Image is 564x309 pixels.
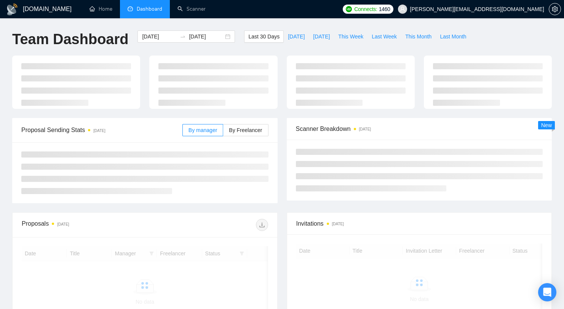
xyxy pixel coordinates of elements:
[248,32,280,41] span: Last 30 Days
[6,3,18,16] img: logo
[332,222,344,226] time: [DATE]
[57,222,69,226] time: [DATE]
[372,32,397,41] span: Last Week
[89,6,112,12] a: homeHome
[338,32,363,41] span: This Week
[401,30,436,43] button: This Month
[189,127,217,133] span: By manager
[313,32,330,41] span: [DATE]
[177,6,206,12] a: searchScanner
[541,122,552,128] span: New
[405,32,431,41] span: This Month
[93,129,105,133] time: [DATE]
[229,127,262,133] span: By Freelancer
[359,127,371,131] time: [DATE]
[309,30,334,43] button: [DATE]
[180,33,186,40] span: swap-right
[400,6,405,12] span: user
[379,5,390,13] span: 1460
[296,219,543,228] span: Invitations
[137,6,162,12] span: Dashboard
[12,30,128,48] h1: Team Dashboard
[549,3,561,15] button: setting
[189,32,224,41] input: End date
[244,30,284,43] button: Last 30 Days
[549,6,561,12] a: setting
[288,32,305,41] span: [DATE]
[367,30,401,43] button: Last Week
[180,33,186,40] span: to
[346,6,352,12] img: upwork-logo.png
[296,124,543,134] span: Scanner Breakdown
[128,6,133,11] span: dashboard
[334,30,367,43] button: This Week
[22,219,145,231] div: Proposals
[21,125,182,135] span: Proposal Sending Stats
[436,30,470,43] button: Last Month
[538,283,556,301] div: Open Intercom Messenger
[354,5,377,13] span: Connects:
[284,30,309,43] button: [DATE]
[142,32,177,41] input: Start date
[440,32,466,41] span: Last Month
[549,6,561,12] span: setting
